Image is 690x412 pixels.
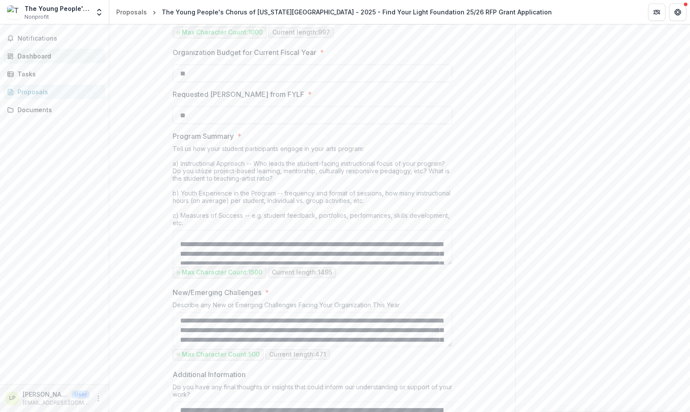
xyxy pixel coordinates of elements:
[173,369,246,380] p: Additional Information
[23,399,90,407] p: [EMAIL_ADDRESS][DOMAIN_NAME]
[173,47,316,58] p: Organization Budget for Current Fiscal Year
[162,7,552,17] div: The Young People's Chorus of [US_STATE][GEOGRAPHIC_DATA] - 2025 - Find Your Light Foundation 25/2...
[272,29,330,36] p: Current length: 997
[23,390,68,399] p: [PERSON_NAME]
[173,145,452,230] div: Tell us how your student participants engage in your arts program: a) Instructional Approach -- W...
[182,269,262,276] p: Max Character Count: 1500
[24,4,90,13] div: The Young People's Chorus of [US_STATE][GEOGRAPHIC_DATA]
[113,6,555,18] nav: breadcrumb
[72,391,90,398] p: User
[3,31,105,45] button: Notifications
[17,51,98,61] div: Dashboard
[9,395,16,401] div: Laura Patterson
[93,393,104,404] button: More
[272,269,332,276] p: Current length: 1495
[173,301,452,312] div: Describe any New or Emerging Challenges Facing Your Organization This Year
[173,287,261,298] p: New/Emerging Challenges
[113,6,150,18] a: Proposals
[17,105,98,114] div: Documents
[116,7,147,17] div: Proposals
[173,89,304,100] p: Requested [PERSON_NAME] from FYLF
[173,131,234,141] p: Program Summary
[17,87,98,96] div: Proposals
[3,103,105,117] a: Documents
[24,13,49,21] span: Nonprofit
[7,5,21,19] img: The Young People's Chorus of New York City
[173,383,452,402] div: Do you have any final thoughts or insights that could inform our understanding or support of your...
[182,351,260,358] p: Max Character Count: 500
[17,69,98,79] div: Tasks
[3,85,105,99] a: Proposals
[669,3,687,21] button: Get Help
[269,351,326,358] p: Current length: 471
[17,35,102,42] span: Notifications
[182,29,263,36] p: Max Character Count: 1000
[3,67,105,81] a: Tasks
[93,3,105,21] button: Open entity switcher
[648,3,666,21] button: Partners
[3,49,105,63] a: Dashboard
